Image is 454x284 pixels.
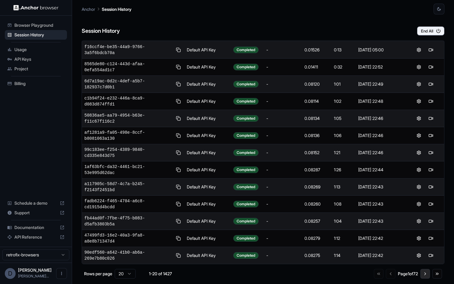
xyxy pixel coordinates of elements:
[5,208,67,218] div: Support
[14,66,65,72] span: Project
[334,167,353,173] div: 1:26
[5,64,67,74] div: Project
[358,184,403,190] div: [DATE] 22:43
[184,196,231,213] td: Default API Key
[84,130,173,142] span: af1281a9-fa05-498e-8ccf-b8081063a130
[233,218,259,224] div: Completed
[358,218,403,224] div: [DATE] 22:43
[84,44,173,56] span: f16ccf4e-be35-44a9-9766-3a5f6bdcb70a
[84,95,173,107] span: c1b94f24-e232-446a-8ca9-d083d874ffd1
[5,45,67,54] div: Usage
[14,56,65,62] span: API Keys
[184,161,231,179] td: Default API Key
[233,64,259,70] div: Completed
[184,76,231,93] td: Default API Key
[233,132,259,139] div: Completed
[266,184,300,190] div: -
[184,110,231,127] td: Default API Key
[184,41,231,59] td: Default API Key
[18,267,52,273] span: Daniel Portela
[266,115,300,121] div: -
[14,32,65,38] span: Session History
[266,98,300,104] div: -
[184,213,231,230] td: Default API Key
[358,235,403,241] div: [DATE] 22:42
[304,133,329,139] div: 0.08136
[233,47,259,53] div: Completed
[84,271,112,277] p: Rows per page
[84,61,173,73] span: 8565de80-c124-443d-afaa-0efa554ad1c7
[304,218,329,224] div: 0.08257
[14,200,57,206] span: Schedule a demo
[266,150,300,156] div: -
[233,81,259,87] div: Completed
[304,47,329,53] div: 0.01526
[266,235,300,241] div: -
[334,252,353,258] div: 1:14
[334,81,353,87] div: 1:01
[304,64,329,70] div: 0.01411
[5,20,67,30] div: Browser Playground
[82,27,120,35] h6: Session History
[304,184,329,190] div: 0.08269
[184,247,231,264] td: Default API Key
[334,184,353,190] div: 1:13
[266,201,300,207] div: -
[184,127,231,144] td: Default API Key
[304,98,329,104] div: 0.08114
[84,215,173,227] span: fb44ad0f-7fbe-4f75-b083-d5afb3803b5a
[358,252,403,258] div: [DATE] 22:42
[334,47,353,53] div: 0:13
[84,147,173,159] span: 99c183ee-f254-4389-9840-cd335e843d75
[84,232,173,244] span: 47499fd3-16e2-40a3-9fa8-a8e8b71347d4
[84,198,173,210] span: fadb6224-f465-4704-a6c8-cd1915d4bcdd
[417,26,444,35] button: End All
[233,184,259,190] div: Completed
[184,93,231,110] td: Default API Key
[304,81,329,87] div: 0.08120
[14,210,57,216] span: Support
[334,201,353,207] div: 1:08
[5,30,67,40] div: Session History
[358,98,403,104] div: [DATE] 22:48
[358,115,403,121] div: [DATE] 22:46
[18,274,49,278] span: daniel@retrofix.ai
[304,115,329,121] div: 0.08134
[84,112,173,124] span: 50836ae5-aa79-4954-b63e-f11c67f116c2
[84,78,173,90] span: 6d7a19ac-0d2c-4def-a5b7-182937c7d0b1
[334,150,353,156] div: 1:21
[304,201,329,207] div: 0.08260
[102,6,132,12] p: Session History
[14,22,65,28] span: Browser Playground
[184,144,231,161] td: Default API Key
[266,252,300,258] div: -
[184,179,231,196] td: Default API Key
[334,218,353,224] div: 1:04
[5,198,67,208] div: Schedule a demo
[334,98,353,104] div: 1:02
[266,218,300,224] div: -
[5,268,16,279] div: D
[184,59,231,76] td: Default API Key
[334,64,353,70] div: 0:32
[145,271,175,277] div: 1-20 of 1427
[398,271,418,277] div: Page 1 of 72
[304,252,329,258] div: 0.08275
[82,6,132,12] nav: breadcrumb
[358,150,403,156] div: [DATE] 22:46
[82,6,95,12] p: Anchor
[266,47,300,53] div: -
[334,115,353,121] div: 1:05
[266,167,300,173] div: -
[358,47,403,53] div: [DATE] 05:00
[233,201,259,207] div: Completed
[233,115,259,122] div: Completed
[266,81,300,87] div: -
[233,166,259,173] div: Completed
[84,249,173,261] span: 90edf560-a642-41b0-ab6a-269e7b80c026
[14,81,65,87] span: Billing
[5,54,67,64] div: API Keys
[358,81,403,87] div: [DATE] 22:49
[233,98,259,105] div: Completed
[358,167,403,173] div: [DATE] 22:44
